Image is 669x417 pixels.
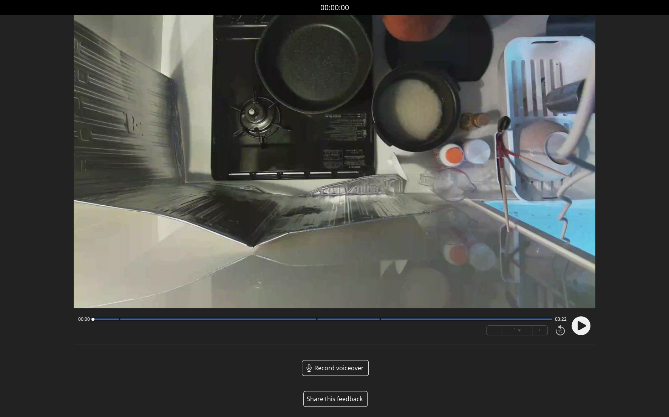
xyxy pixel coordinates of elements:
a: Record voiceover [302,360,369,376]
a: 00:00:00 [320,2,349,13]
span: Record voiceover [314,363,364,372]
span: 03:22 [555,316,567,322]
button: + [532,326,547,335]
button: Share this feedback [303,391,368,407]
button: − [487,326,502,335]
div: 1 × [502,326,532,335]
span: 00:00 [78,316,90,322]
